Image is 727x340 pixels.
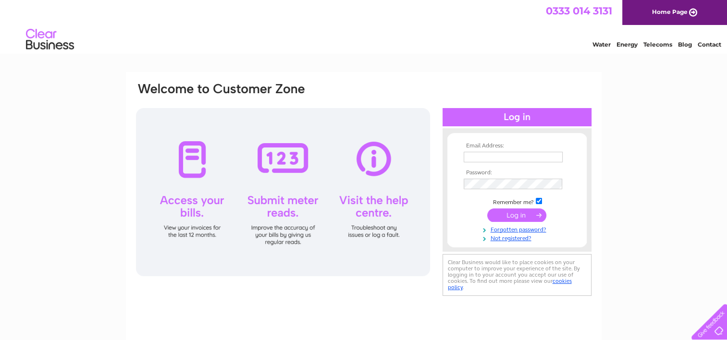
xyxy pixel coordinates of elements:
div: Clear Business is a trading name of Verastar Limited (registered in [GEOGRAPHIC_DATA] No. 3667643... [137,5,591,47]
a: Blog [678,41,692,48]
a: Forgotten password? [464,224,573,233]
div: Clear Business would like to place cookies on your computer to improve your experience of the sit... [443,254,591,296]
td: Remember me? [461,196,573,206]
a: cookies policy [448,278,572,291]
a: Water [592,41,611,48]
th: Password: [461,170,573,176]
input: Submit [487,208,546,222]
a: Contact [698,41,721,48]
a: 0333 014 3131 [546,5,612,17]
th: Email Address: [461,143,573,149]
a: Telecoms [643,41,672,48]
a: Energy [616,41,638,48]
img: logo.png [25,25,74,54]
a: Not registered? [464,233,573,242]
